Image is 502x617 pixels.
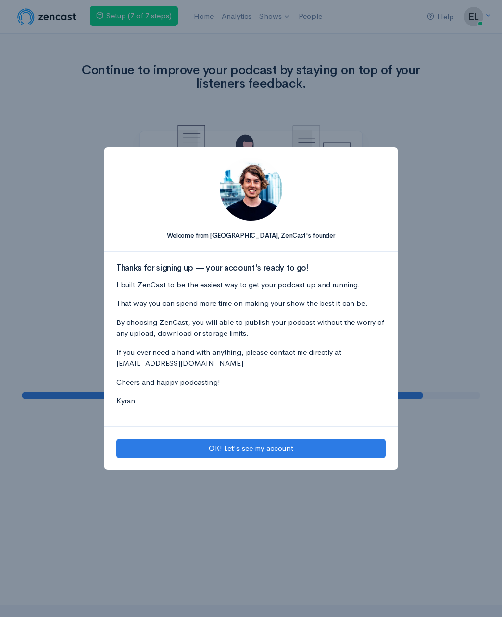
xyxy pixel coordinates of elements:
[116,264,386,273] h3: Thanks for signing up — your account's ready to go!
[116,298,386,309] p: That way you can spend more time on making your show the best it can be.
[116,347,386,369] p: If you ever need a hand with anything, please contact me directly at [EMAIL_ADDRESS][DOMAIN_NAME]
[116,395,386,407] p: Kyran
[116,377,386,388] p: Cheers and happy podcasting!
[116,439,386,459] button: OK! Let's see my account
[116,279,386,291] p: I built ZenCast to be the easiest way to get your podcast up and running.
[116,317,386,339] p: By choosing ZenCast, you will able to publish your podcast without the worry of any upload, downl...
[116,232,386,239] h5: Welcome from [GEOGRAPHIC_DATA], ZenCast's founder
